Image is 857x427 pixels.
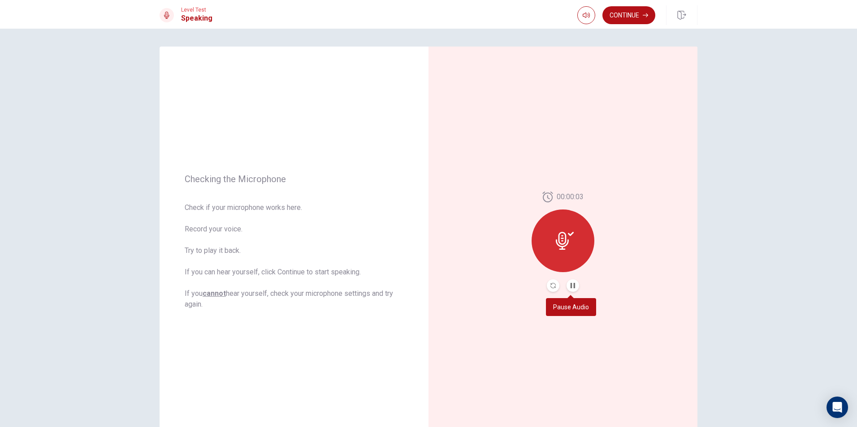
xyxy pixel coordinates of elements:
div: Pause Audio [546,298,596,316]
button: Record Again [547,279,559,292]
span: 00:00:03 [557,192,584,202]
u: cannot [203,289,226,298]
button: Continue [602,6,655,24]
h1: Speaking [181,13,212,24]
div: Open Intercom Messenger [827,397,848,418]
span: Checking the Microphone [185,174,403,184]
span: Level Test [181,7,212,13]
button: Pause Audio [567,279,579,292]
span: Check if your microphone works here. Record your voice. Try to play it back. If you can hear your... [185,202,403,310]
